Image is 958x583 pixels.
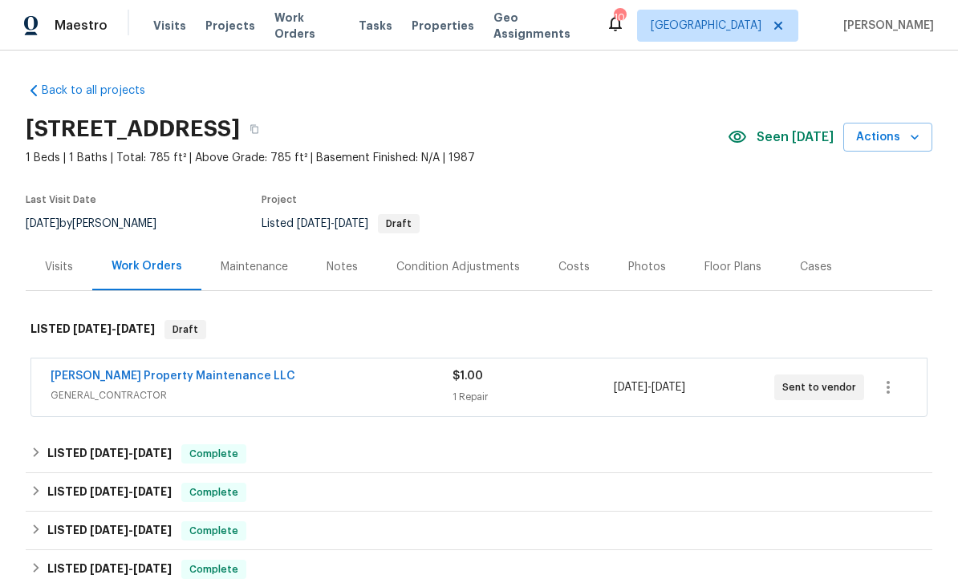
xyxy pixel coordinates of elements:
span: - [90,486,172,497]
button: Copy Address [240,115,269,144]
div: Visits [45,259,73,275]
span: 1 Beds | 1 Baths | Total: 785 ft² | Above Grade: 785 ft² | Basement Finished: N/A | 1987 [26,150,728,166]
div: Notes [327,259,358,275]
span: [DATE] [90,447,128,459]
span: Last Visit Date [26,195,96,204]
span: Sent to vendor [782,379,863,395]
div: Costs [558,259,590,275]
div: 104 [614,10,625,26]
span: [DATE] [90,524,128,536]
span: Geo Assignments [493,10,587,42]
span: Complete [183,523,245,539]
h6: LISTED [47,483,172,502]
span: [DATE] [297,218,331,229]
span: [DATE] [90,563,128,574]
div: Maintenance [221,259,288,275]
span: - [90,447,172,459]
span: Seen [DATE] [757,129,834,145]
span: Complete [183,446,245,462]
span: [DATE] [133,447,172,459]
a: [PERSON_NAME] Property Maintenance LLC [51,370,295,382]
span: Actions [856,128,919,148]
span: [DATE] [133,486,172,497]
span: [DATE] [133,524,172,536]
div: LISTED [DATE]-[DATE]Complete [26,512,932,550]
span: Properties [412,18,474,34]
span: Maestro [55,18,108,34]
span: [DATE] [26,218,59,229]
span: [DATE] [335,218,368,229]
span: [DATE] [73,323,112,334]
a: Back to all projects [26,83,180,99]
span: Draft [380,219,418,229]
div: Photos [628,259,666,275]
span: [DATE] [116,323,155,334]
span: Complete [183,484,245,500]
span: - [90,563,172,574]
div: Cases [800,259,832,275]
span: - [90,524,172,536]
span: Projects [205,18,255,34]
span: Tasks [359,20,392,31]
span: GENERAL_CONTRACTOR [51,387,453,403]
h6: LISTED [30,320,155,339]
h6: LISTED [47,444,172,464]
span: - [297,218,368,229]
div: Work Orders [112,258,182,274]
span: [PERSON_NAME] [837,18,934,34]
h6: LISTED [47,560,172,579]
span: $1.00 [453,370,483,382]
h6: LISTED [47,521,172,540]
span: Visits [153,18,186,34]
div: LISTED [DATE]-[DATE]Draft [26,304,932,355]
span: Work Orders [274,10,339,42]
span: [DATE] [90,486,128,497]
h2: [STREET_ADDRESS] [26,121,240,137]
div: LISTED [DATE]-[DATE]Complete [26,435,932,473]
span: - [73,323,155,334]
span: Project [262,195,297,204]
span: Complete [183,561,245,577]
span: [GEOGRAPHIC_DATA] [651,18,761,34]
div: Floor Plans [704,259,761,275]
div: by [PERSON_NAME] [26,214,176,233]
span: Listed [262,218,420,229]
span: [DATE] [614,382,647,393]
div: Condition Adjustments [396,259,520,275]
span: Draft [166,322,205,338]
button: Actions [843,123,932,152]
span: [DATE] [133,563,172,574]
div: LISTED [DATE]-[DATE]Complete [26,473,932,512]
span: [DATE] [652,382,685,393]
span: - [614,379,685,395]
div: 1 Repair [453,389,613,405]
